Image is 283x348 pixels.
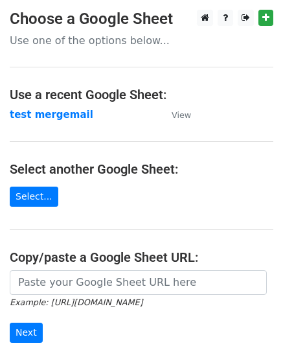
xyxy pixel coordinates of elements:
[10,297,142,307] small: Example: [URL][DOMAIN_NAME]
[10,249,273,265] h4: Copy/paste a Google Sheet URL:
[10,161,273,177] h4: Select another Google Sheet:
[172,110,191,120] small: View
[10,87,273,102] h4: Use a recent Google Sheet:
[10,270,267,295] input: Paste your Google Sheet URL here
[10,187,58,207] a: Select...
[159,109,191,121] a: View
[10,34,273,47] p: Use one of the options below...
[10,323,43,343] input: Next
[10,109,93,121] a: test mergemail
[10,10,273,29] h3: Choose a Google Sheet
